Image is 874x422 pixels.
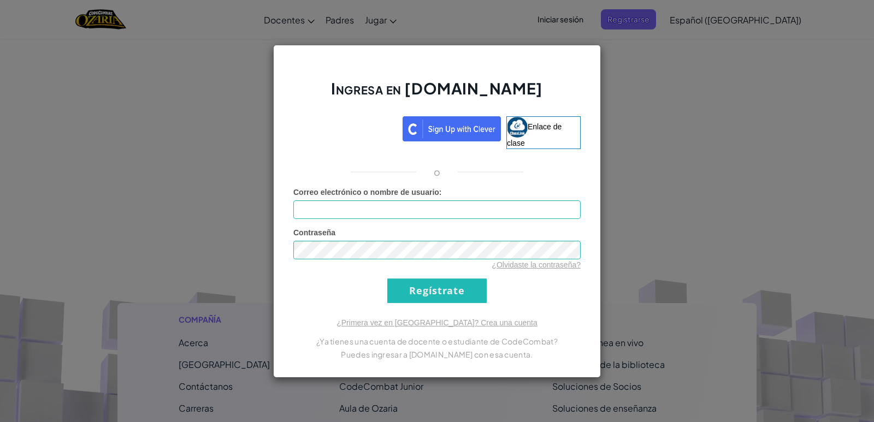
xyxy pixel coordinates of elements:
font: Correo electrónico o nombre de usuario [293,188,439,197]
iframe: Botón de acceso con Google [288,115,403,139]
input: Regístrate [387,278,487,303]
font: Ingresa en [DOMAIN_NAME] [331,79,542,98]
img: classlink-logo-small.png [507,117,528,138]
font: Contraseña [293,228,335,237]
a: ¿Primera vez en [GEOGRAPHIC_DATA]? Crea una cuenta [336,318,538,327]
img: clever_sso_button@2x.png [403,116,501,141]
font: Puedes ingresar a [DOMAIN_NAME] con esa cuenta. [341,349,533,359]
font: : [439,188,442,197]
font: ¿Ya tienes una cuenta de docente o estudiante de CodeCombat? [316,336,558,346]
font: Enlace de clase [507,122,562,147]
a: ¿Olvidaste la contraseña? [492,260,581,269]
font: o [434,165,440,178]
